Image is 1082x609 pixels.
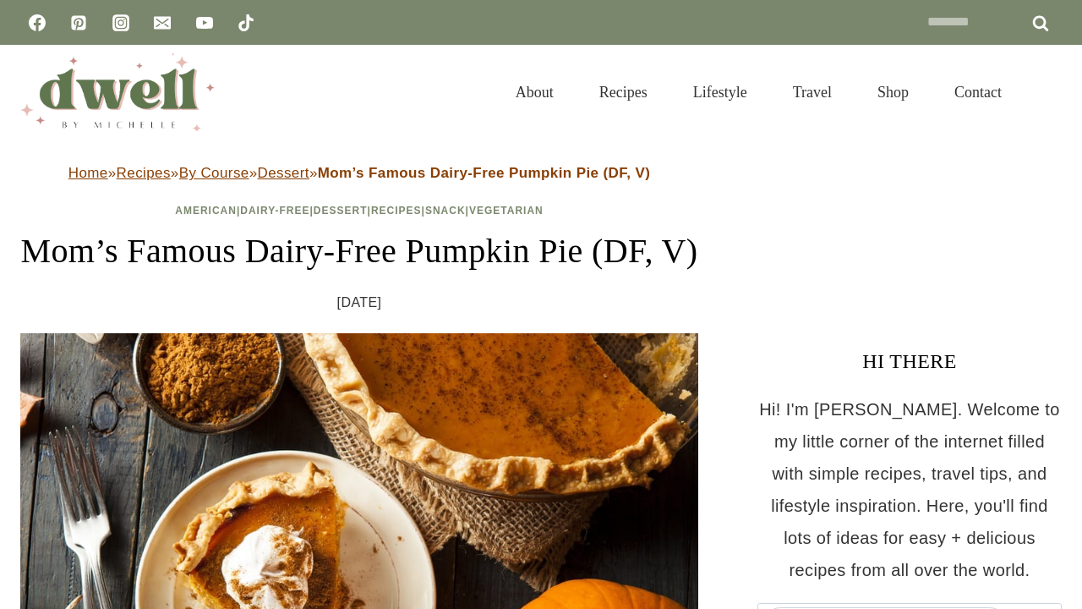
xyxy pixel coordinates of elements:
[425,205,466,217] a: Snack
[20,6,54,40] a: Facebook
[188,6,221,40] a: YouTube
[20,53,215,131] img: DWELL by michelle
[493,63,577,122] a: About
[318,165,650,181] strong: Mom’s Famous Dairy-Free Pumpkin Pie (DF, V)
[1033,78,1062,107] button: View Search Form
[145,6,179,40] a: Email
[117,165,171,181] a: Recipes
[68,165,650,181] span: » » » »
[175,205,237,217] a: American
[68,165,108,181] a: Home
[240,205,309,217] a: Dairy-Free
[855,63,932,122] a: Shop
[469,205,544,217] a: Vegetarian
[337,290,382,315] time: [DATE]
[757,393,1062,586] p: Hi! I'm [PERSON_NAME]. Welcome to my little corner of the internet filled with simple recipes, tr...
[20,226,698,277] h1: Mom’s Famous Dairy-Free Pumpkin Pie (DF, V)
[229,6,263,40] a: TikTok
[314,205,368,217] a: Dessert
[493,63,1025,122] nav: Primary Navigation
[932,63,1025,122] a: Contact
[179,165,249,181] a: By Course
[371,205,422,217] a: Recipes
[258,165,309,181] a: Dessert
[104,6,138,40] a: Instagram
[577,63,670,122] a: Recipes
[175,205,544,217] span: | | | | |
[757,346,1062,376] h3: HI THERE
[770,63,855,122] a: Travel
[62,6,96,40] a: Pinterest
[670,63,770,122] a: Lifestyle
